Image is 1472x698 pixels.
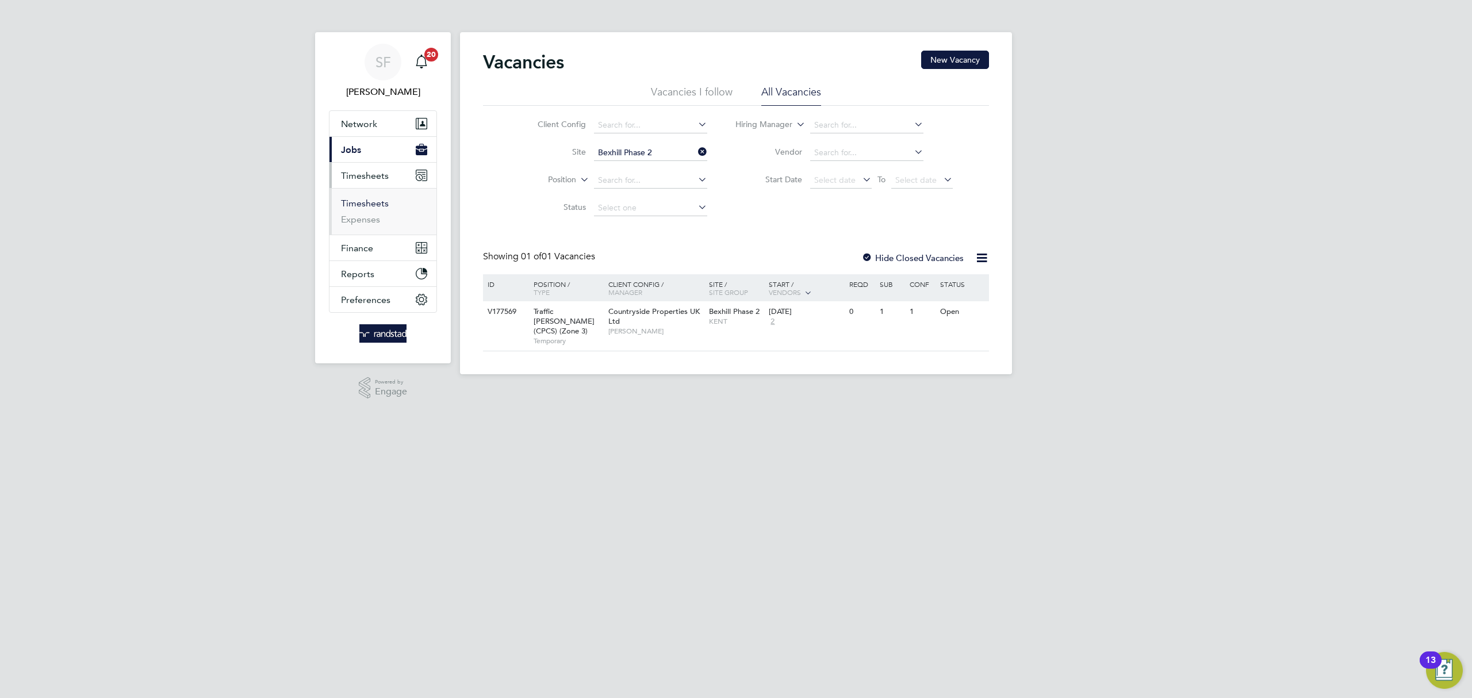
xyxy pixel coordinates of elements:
span: Timesheets [341,170,389,181]
span: Engage [375,387,407,397]
button: Reports [329,261,436,286]
a: Timesheets [341,198,389,209]
nav: Main navigation [315,32,451,363]
span: Bexhill Phase 2 [709,306,760,316]
span: Jobs [341,144,361,155]
span: SF [375,55,391,70]
div: Timesheets [329,188,436,235]
div: Sub [877,274,907,294]
input: Search for... [594,145,707,161]
input: Search for... [810,145,923,161]
button: Jobs [329,137,436,162]
a: Powered byEngage [359,377,408,399]
span: Manager [608,287,642,297]
div: Showing [483,251,597,263]
button: Network [329,111,436,136]
input: Search for... [594,172,707,189]
span: Powered by [375,377,407,387]
label: Hiring Manager [726,119,792,131]
span: Reports [341,269,374,279]
a: Expenses [341,214,380,225]
li: All Vacancies [761,85,821,106]
label: Vendor [736,147,802,157]
input: Search for... [810,117,923,133]
button: Timesheets [329,163,436,188]
span: Temporary [534,336,603,346]
label: Start Date [736,174,802,185]
div: Start / [766,274,846,303]
div: 1 [907,301,937,323]
div: Site / [706,274,766,302]
label: Client Config [520,119,586,129]
button: Finance [329,235,436,260]
span: Preferences [341,294,390,305]
label: Hide Closed Vacancies [861,252,964,263]
span: To [874,172,889,187]
label: Status [520,202,586,212]
div: V177569 [485,301,525,323]
button: Open Resource Center, 13 new notifications [1426,652,1463,689]
div: ID [485,274,525,294]
label: Position [510,174,576,186]
div: Reqd [846,274,876,294]
li: Vacancies I follow [651,85,733,106]
div: Client Config / [605,274,706,302]
span: 01 of [521,251,542,262]
label: Site [520,147,586,157]
span: 01 Vacancies [521,251,595,262]
span: Sheree Flatman [329,85,437,99]
a: 20 [410,44,433,80]
img: randstad-logo-retina.png [359,324,407,343]
div: Open [937,301,987,323]
div: Position / [525,274,605,302]
div: Conf [907,274,937,294]
div: 0 [846,301,876,323]
div: [DATE] [769,307,844,317]
a: SF[PERSON_NAME] [329,44,437,99]
span: Type [534,287,550,297]
input: Select one [594,200,707,216]
input: Search for... [594,117,707,133]
span: Site Group [709,287,748,297]
button: Preferences [329,287,436,312]
a: Go to home page [329,324,437,343]
span: Select date [814,175,856,185]
span: Countryside Properties UK Ltd [608,306,700,326]
span: 20 [424,48,438,62]
span: Network [341,118,377,129]
div: Status [937,274,987,294]
div: 13 [1425,660,1436,675]
div: 1 [877,301,907,323]
span: Finance [341,243,373,254]
span: KENT [709,317,764,326]
button: New Vacancy [921,51,989,69]
span: Vendors [769,287,801,297]
span: Select date [895,175,937,185]
h2: Vacancies [483,51,564,74]
span: [PERSON_NAME] [608,327,703,336]
span: Traffic [PERSON_NAME] (CPCS) (Zone 3) [534,306,595,336]
span: 2 [769,317,776,327]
